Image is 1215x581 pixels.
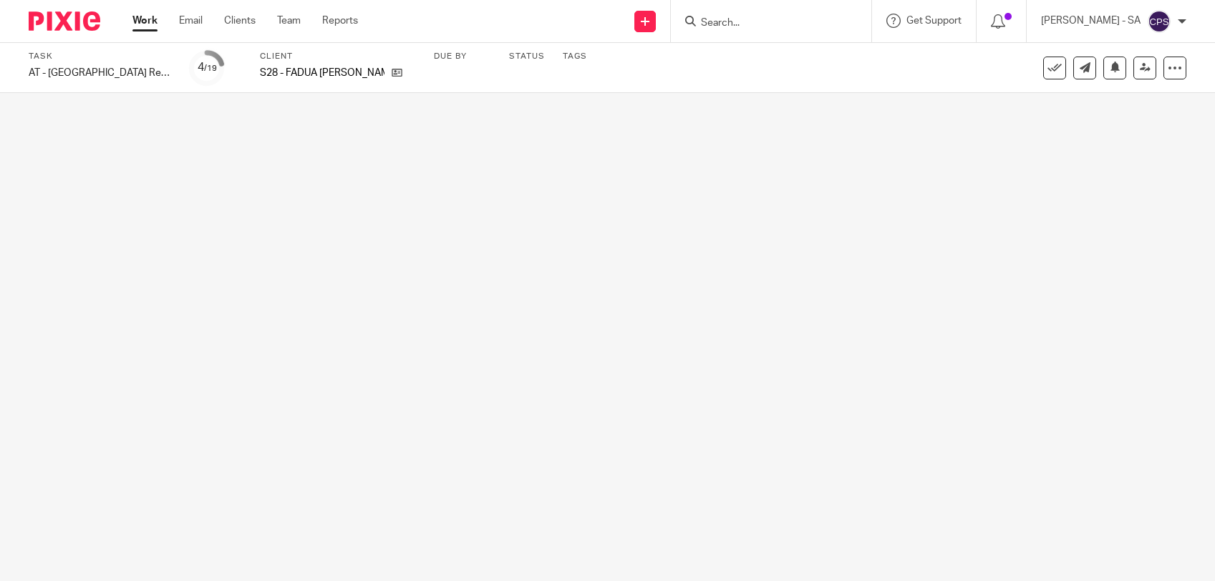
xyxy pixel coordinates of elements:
[509,51,545,62] label: Status
[29,11,100,31] img: Pixie
[563,51,587,62] label: Tags
[224,14,256,28] a: Clients
[29,51,172,62] label: Task
[260,51,416,62] label: Client
[198,59,217,76] div: 4
[29,66,172,80] div: AT - [GEOGRAPHIC_DATA] Return - PE [DATE]
[260,66,384,80] p: S28 - FADUA [PERSON_NAME]
[434,51,491,62] label: Due by
[260,66,384,80] span: S28 - FADUA SERROUKH AKEL
[906,16,962,26] span: Get Support
[132,14,158,28] a: Work
[29,66,172,80] div: AT - SA Return - PE 05-04-2025
[179,14,203,28] a: Email
[1041,14,1141,28] p: [PERSON_NAME] - SA
[700,17,828,30] input: Search
[204,64,217,72] small: /19
[322,14,358,28] a: Reports
[392,67,402,78] i: Open client page
[1148,10,1171,33] img: svg%3E
[277,14,301,28] a: Team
